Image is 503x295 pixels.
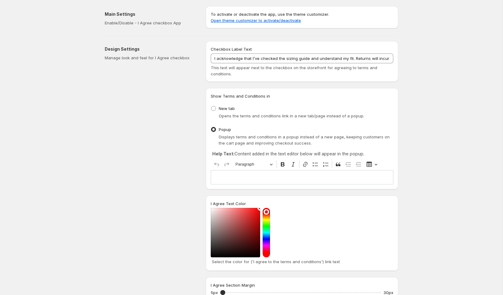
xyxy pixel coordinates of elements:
p: Manage look and feel for I Agree checkbox [105,55,196,61]
strong: Help Text: [212,151,235,156]
label: I Agree Text Color [211,200,246,207]
span: New tab [219,106,235,111]
p: Content added in the text editor below will appear in the popup. [212,151,392,157]
div: Editor editing area: main. Press ⌥0 for help. [211,170,393,184]
span: I Agree Section Margin [211,283,255,288]
span: This text will appear next to the checkbox on the storefront for agreeing to terms and conditions. [211,65,377,76]
span: Opens the terms and conditions link in a new tab/page instead of a popup. [219,113,364,118]
span: Paragraph [235,161,268,168]
p: Select the color for ('I agree to the terms and conditions') link text [212,259,392,265]
button: Paragraph, Heading [233,160,275,169]
a: Open theme customizer to activate/deactivate [211,18,301,23]
span: Show Terms and Conditions in [211,94,270,99]
div: Editor toolbar [211,158,393,170]
span: Checkbox Label Text [211,47,252,52]
h2: Main Settings [105,11,196,17]
p: To activate or deactivate the app, use the theme customizer. [211,11,393,23]
span: Displays terms and conditions in a popup instead of a new page, keeping customers on the cart pag... [219,134,390,145]
p: Enable/Disable - I Agree checkbox App [105,20,196,26]
span: Popup [219,127,231,132]
h2: Design Settings [105,46,196,52]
